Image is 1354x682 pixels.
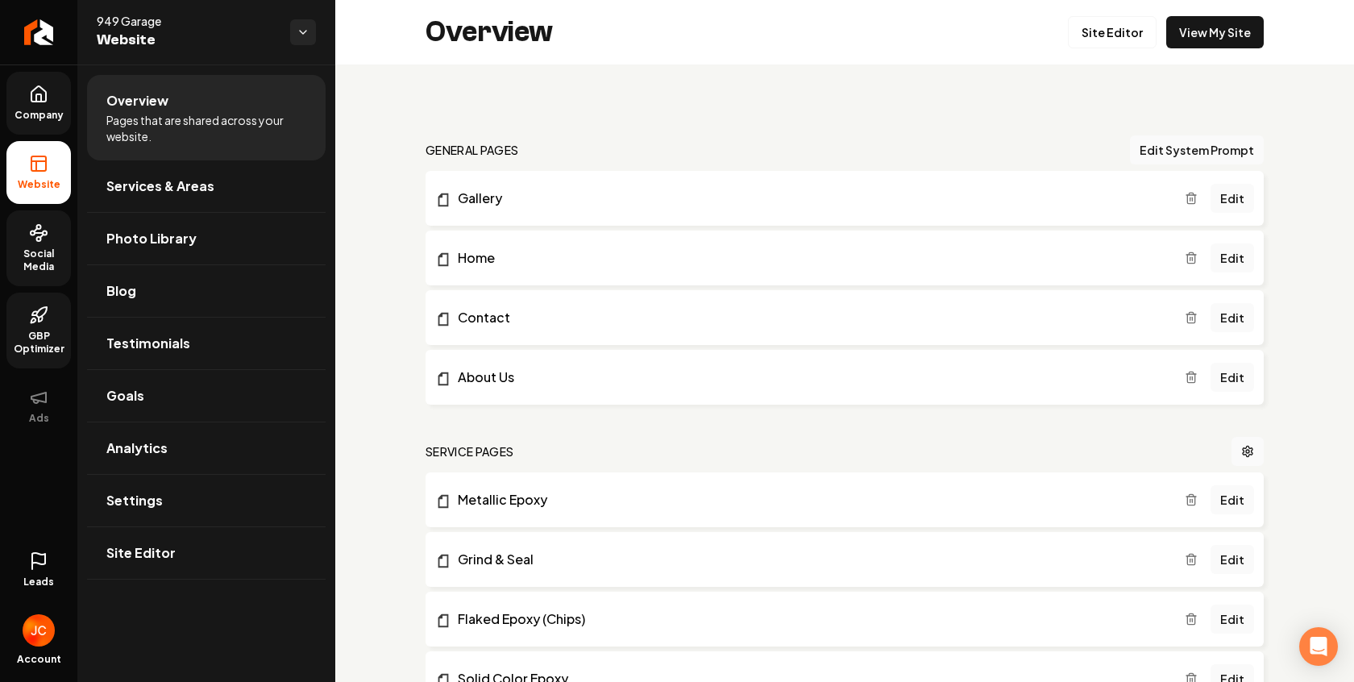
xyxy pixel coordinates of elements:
a: Goals [87,370,326,422]
a: Edit [1211,545,1254,574]
span: Company [8,109,70,122]
a: Edit [1211,605,1254,634]
a: Social Media [6,210,71,286]
a: Site Editor [1068,16,1157,48]
img: Josh Canales [23,614,55,647]
a: Grind & Seal [435,550,1185,569]
span: Website [11,178,67,191]
a: View My Site [1166,16,1264,48]
span: Services & Areas [106,177,214,196]
a: Flaked Epoxy (Chips) [435,609,1185,629]
span: Website [97,29,277,52]
a: Photo Library [87,213,326,264]
a: Site Editor [87,527,326,579]
a: Edit [1211,485,1254,514]
a: Settings [87,475,326,526]
a: Blog [87,265,326,317]
span: GBP Optimizer [6,330,71,356]
span: Settings [106,491,163,510]
h2: general pages [426,142,519,158]
a: Services & Areas [87,160,326,212]
button: Ads [6,375,71,438]
a: Metallic Epoxy [435,490,1185,509]
a: Analytics [87,422,326,474]
a: Leads [6,539,71,601]
a: Edit [1211,363,1254,392]
a: Company [6,72,71,135]
span: Account [17,653,61,666]
span: Overview [106,91,168,110]
span: Goals [106,386,144,405]
h2: Overview [426,16,553,48]
a: About Us [435,368,1185,387]
a: Gallery [435,189,1185,208]
button: Open user button [23,608,55,647]
a: Edit [1211,184,1254,213]
a: GBP Optimizer [6,293,71,368]
h2: Service Pages [426,443,514,460]
img: Rebolt Logo [24,19,54,45]
span: Social Media [6,247,71,273]
a: Edit [1211,243,1254,272]
span: Blog [106,281,136,301]
span: Pages that are shared across your website. [106,112,306,144]
span: Testimonials [106,334,190,353]
span: Analytics [106,439,168,458]
span: Site Editor [106,543,176,563]
span: Leads [23,576,54,588]
a: Home [435,248,1185,268]
div: Open Intercom Messenger [1299,627,1338,666]
a: Contact [435,308,1185,327]
span: Ads [23,412,56,425]
a: Edit [1211,303,1254,332]
span: Photo Library [106,229,197,248]
span: 949 Garage [97,13,277,29]
a: Testimonials [87,318,326,369]
button: Edit System Prompt [1130,135,1264,164]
